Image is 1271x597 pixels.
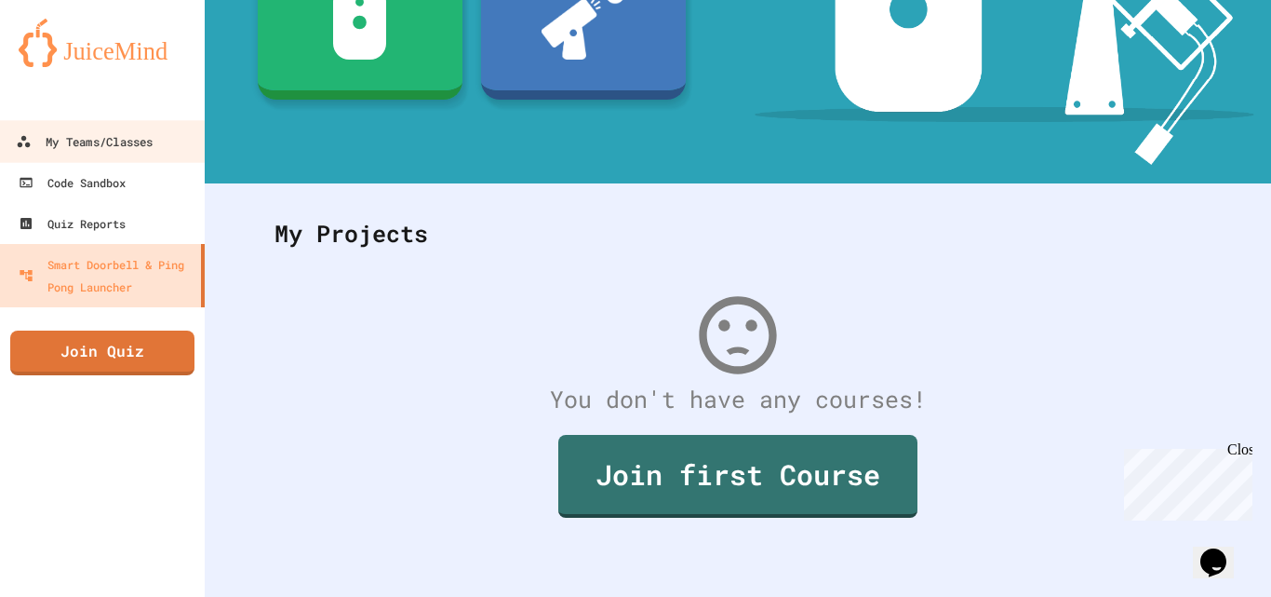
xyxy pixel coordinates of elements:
a: Join Quiz [10,331,194,375]
div: Quiz Reports [19,212,126,235]
iframe: chat widget [1117,441,1252,521]
iframe: chat widget [1193,522,1252,578]
div: Code Sandbox [19,171,126,194]
div: My Teams/Classes [16,130,153,154]
a: Join first Course [558,435,917,518]
div: Smart Doorbell & Ping Pong Launcher [19,253,194,298]
img: logo-orange.svg [19,19,186,67]
div: My Projects [256,197,1220,270]
div: Chat with us now!Close [7,7,128,118]
div: You don't have any courses! [256,382,1220,417]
